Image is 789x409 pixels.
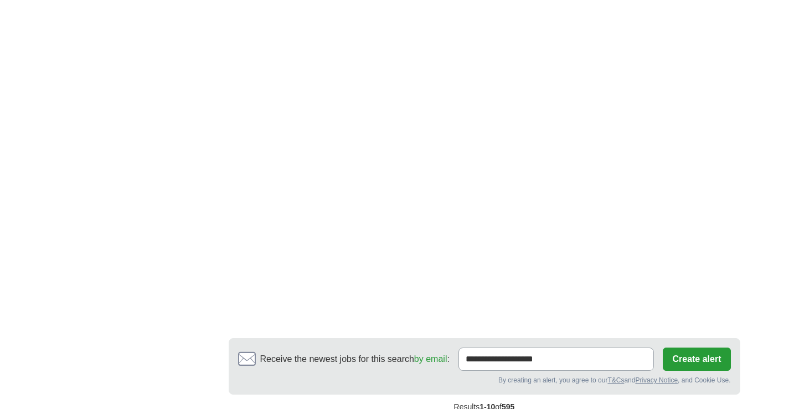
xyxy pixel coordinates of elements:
div: By creating an alert, you agree to our and , and Cookie Use. [238,375,731,385]
button: Create alert [663,348,730,371]
a: T&Cs [607,376,624,384]
a: Privacy Notice [635,376,678,384]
